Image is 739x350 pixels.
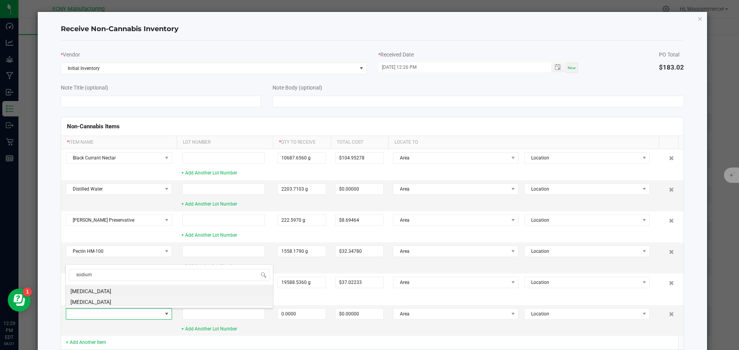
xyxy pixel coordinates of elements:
div: Note Title (optional) [61,84,261,92]
span: Initial Inventory [61,63,357,74]
span: Black Currant Nectar [66,153,162,163]
span: [PERSON_NAME] Preservative [66,215,162,226]
span: Location [525,153,640,163]
span: Now [568,66,576,70]
div: PO Total [659,51,684,59]
span: Area [393,277,508,288]
a: + Add Another Lot Number [181,326,237,332]
th: Qty to Receive [273,136,331,149]
span: Pectin HM-100 [66,246,162,257]
th: Total Cost [331,136,388,149]
a: + Add Another Lot Number [181,232,237,238]
span: Area [393,184,508,194]
span: Location [525,309,640,319]
th: Lot Number [177,136,273,149]
span: Area [393,246,508,257]
span: Area [393,215,508,226]
div: Received Date [378,51,578,59]
div: Note Body (optional) [273,84,684,92]
div: Vendor [61,51,367,59]
span: Location [525,215,640,226]
iframe: Resource center [8,289,31,312]
span: Distilled Water [66,184,162,194]
a: + Add Another Lot Number [181,264,237,269]
th: Item Name [61,136,177,149]
span: Location [525,246,640,257]
span: Area [393,309,508,319]
a: + Add Another Lot Number [181,201,237,207]
span: Non-Cannabis Items [67,123,120,130]
button: Close [697,14,703,23]
a: + Add Another Item [66,340,106,345]
span: Location [525,184,640,194]
span: $183.02 [659,63,684,71]
span: Location [525,277,640,288]
a: + Add Another Lot Number [181,170,237,176]
span: Toggle popup [551,63,566,72]
input: MM/dd/yyyy HH:MM a [378,63,543,72]
th: Locate To [388,136,659,149]
h4: Receive Non-Cannabis Inventory [61,24,684,34]
iframe: Resource center unread badge [23,287,32,297]
span: Area [393,153,508,163]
